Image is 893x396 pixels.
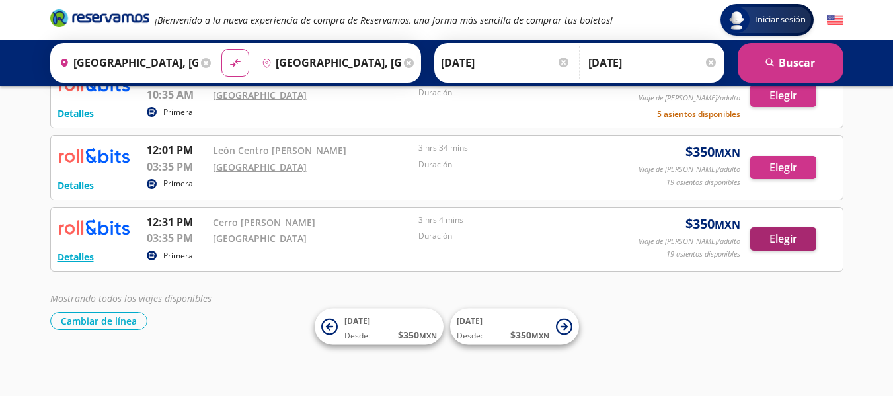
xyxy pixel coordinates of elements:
[441,46,570,79] input: Elegir Fecha
[457,315,483,327] span: [DATE]
[418,87,618,99] p: Duración
[588,46,718,79] input: Opcional
[510,328,549,342] span: $ 350
[457,330,483,342] span: Desde:
[50,292,212,305] em: Mostrando todos los viajes disponibles
[163,178,193,190] p: Primera
[418,142,618,154] p: 3 hrs 34 mins
[213,232,307,245] a: [GEOGRAPHIC_DATA]
[147,142,206,158] p: 12:01 PM
[531,331,549,340] small: MXN
[685,142,740,162] span: $ 350
[657,108,740,120] button: 5 asientos disponibles
[750,13,811,26] span: Iniciar sesión
[750,156,816,179] button: Elegir
[398,328,437,342] span: $ 350
[715,218,740,232] small: MXN
[344,315,370,327] span: [DATE]
[147,159,206,175] p: 03:35 PM
[639,236,740,247] p: Viaje de [PERSON_NAME]/adulto
[54,46,198,79] input: Buscar Origen
[419,331,437,340] small: MXN
[666,177,740,188] p: 19 asientos disponibles
[58,106,94,120] button: Detalles
[58,178,94,192] button: Detalles
[639,164,740,175] p: Viaje de [PERSON_NAME]/adulto
[213,216,315,229] a: Cerro [PERSON_NAME]
[50,8,149,28] i: Brand Logo
[58,142,130,169] img: RESERVAMOS
[58,250,94,264] button: Detalles
[256,46,401,79] input: Buscar Destino
[58,214,130,241] img: RESERVAMOS
[418,214,618,226] p: 3 hrs 4 mins
[418,159,618,171] p: Duración
[715,145,740,160] small: MXN
[213,144,346,157] a: León Centro [PERSON_NAME]
[147,87,206,102] p: 10:35 AM
[827,12,843,28] button: English
[163,106,193,118] p: Primera
[685,214,740,234] span: $ 350
[738,43,843,83] button: Buscar
[50,312,147,330] button: Cambiar de línea
[715,74,740,89] small: MXN
[344,330,370,342] span: Desde:
[418,230,618,242] p: Duración
[450,309,579,345] button: [DATE]Desde:$350MXN
[315,309,444,345] button: [DATE]Desde:$350MXN
[50,8,149,32] a: Brand Logo
[639,93,740,104] p: Viaje de [PERSON_NAME]/adulto
[666,249,740,260] p: 19 asientos disponibles
[155,14,613,26] em: ¡Bienvenido a la nueva experiencia de compra de Reservamos, una forma más sencilla de comprar tus...
[163,250,193,262] p: Primera
[213,161,307,173] a: [GEOGRAPHIC_DATA]
[213,89,307,101] a: [GEOGRAPHIC_DATA]
[147,230,206,246] p: 03:35 PM
[750,84,816,107] button: Elegir
[750,227,816,251] button: Elegir
[147,214,206,230] p: 12:31 PM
